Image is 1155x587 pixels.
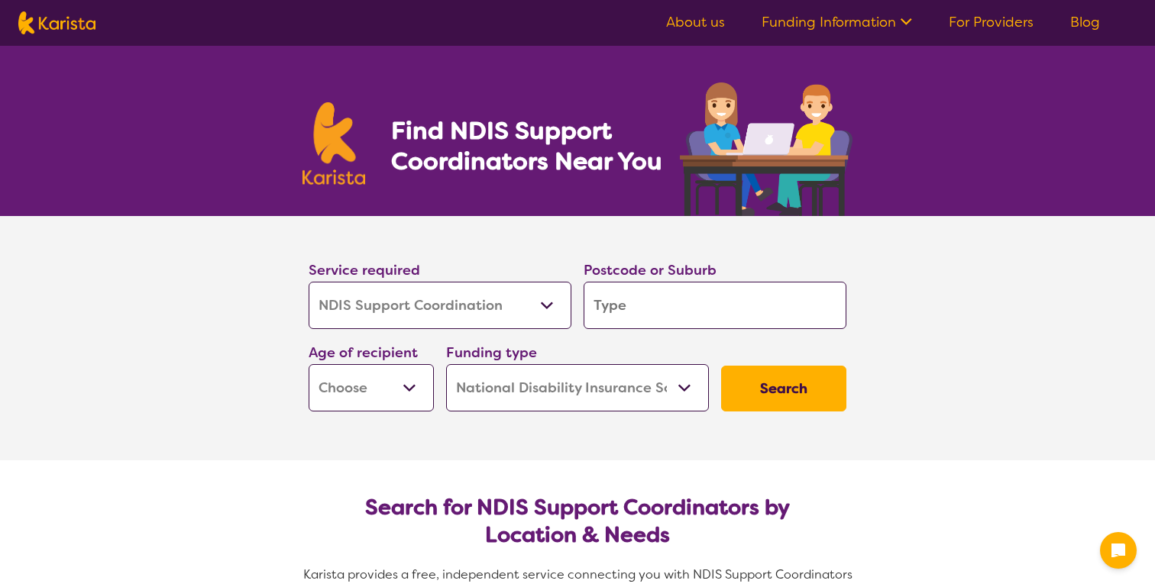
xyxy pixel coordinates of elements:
a: Blog [1070,13,1100,31]
input: Type [584,282,846,329]
h1: Find NDIS Support Coordinators Near You [391,115,674,176]
label: Funding type [446,343,537,362]
img: Karista logo [302,102,365,185]
a: For Providers [949,13,1034,31]
button: Search [721,366,846,411]
label: Postcode or Suburb [584,261,717,279]
a: Funding Information [762,13,912,31]
a: About us [666,13,725,31]
img: Karista logo [18,11,95,34]
label: Service required [309,261,420,279]
h2: Search for NDIS Support Coordinators by Location & Needs [321,494,834,549]
label: Age of recipient [309,343,418,362]
img: support-coordination [680,82,852,216]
